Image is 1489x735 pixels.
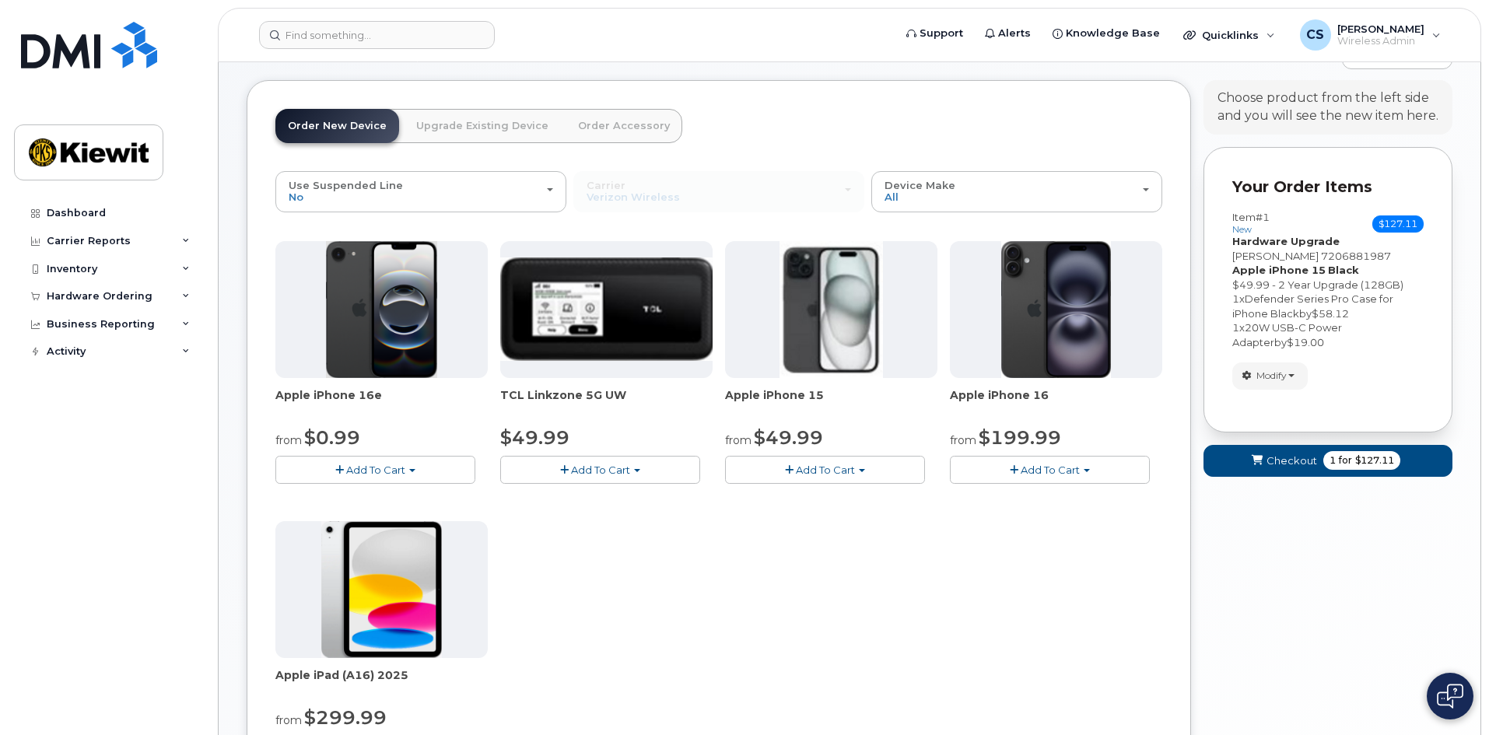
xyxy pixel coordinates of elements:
[1001,241,1111,378] img: iphone_16_plus.png
[1232,321,1342,348] span: 20W USB-C Power Adapter
[979,426,1061,449] span: $199.99
[566,109,682,143] a: Order Accessory
[1232,212,1270,234] h3: Item
[871,171,1162,212] button: Device Make All
[1267,453,1317,468] span: Checkout
[259,21,495,49] input: Find something...
[289,191,303,203] span: No
[725,456,925,483] button: Add To Cart
[1306,26,1324,44] span: CS
[754,426,823,449] span: $49.99
[404,109,561,143] a: Upgrade Existing Device
[780,241,883,378] img: iphone15.jpg
[275,433,302,447] small: from
[1256,211,1270,223] span: #1
[500,257,713,360] img: linkzone5g.png
[1232,224,1252,235] small: new
[950,456,1150,483] button: Add To Cart
[275,456,475,483] button: Add To Cart
[304,426,360,449] span: $0.99
[275,171,566,212] button: Use Suspended Line No
[1232,292,1393,320] span: Defender Series Pro Case for iPhone Black
[796,464,855,476] span: Add To Cart
[1232,264,1326,276] strong: Apple iPhone 15
[500,387,713,418] div: TCL Linkzone 5G UW
[1217,89,1438,125] div: Choose product from the left side and you will see the new item here.
[1066,26,1160,41] span: Knowledge Base
[326,241,438,378] img: iphone16e.png
[1287,336,1324,348] span: $19.00
[1232,292,1424,320] div: x by
[1232,278,1424,292] div: $49.99 - 2 Year Upgrade (128GB)
[500,426,569,449] span: $49.99
[725,433,752,447] small: from
[1232,320,1424,349] div: x by
[1232,362,1308,390] button: Modify
[275,387,488,418] div: Apple iPhone 16e
[1202,29,1259,41] span: Quicklinks
[950,387,1162,418] div: Apple iPhone 16
[1232,250,1319,262] span: [PERSON_NAME]
[1232,235,1340,247] strong: Hardware Upgrade
[1330,453,1336,467] span: 1
[275,713,302,727] small: from
[1328,264,1359,276] strong: Black
[1355,453,1394,467] span: $127.11
[1337,23,1424,35] span: [PERSON_NAME]
[321,521,442,658] img: ipad_11.png
[1437,684,1463,709] img: Open chat
[1232,292,1239,305] span: 1
[895,18,974,49] a: Support
[998,26,1031,41] span: Alerts
[1336,453,1355,467] span: for
[1337,35,1424,47] span: Wireless Admin
[1021,464,1080,476] span: Add To Cart
[275,109,399,143] a: Order New Device
[1232,321,1239,334] span: 1
[1232,176,1424,198] p: Your Order Items
[1256,369,1287,383] span: Modify
[571,464,630,476] span: Add To Cart
[275,667,488,698] div: Apple iPad (A16) 2025
[1312,307,1349,320] span: $58.12
[885,191,899,203] span: All
[304,706,387,729] span: $299.99
[1042,18,1171,49] a: Knowledge Base
[950,433,976,447] small: from
[500,456,700,483] button: Add To Cart
[1372,215,1424,233] span: $127.11
[1321,250,1391,262] span: 7206881987
[1172,19,1286,51] div: Quicklinks
[920,26,963,41] span: Support
[1289,19,1452,51] div: Carole Stoltz
[885,179,955,191] span: Device Make
[725,387,937,418] div: Apple iPhone 15
[346,464,405,476] span: Add To Cart
[1203,445,1452,477] button: Checkout 1 for $127.11
[289,179,403,191] span: Use Suspended Line
[974,18,1042,49] a: Alerts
